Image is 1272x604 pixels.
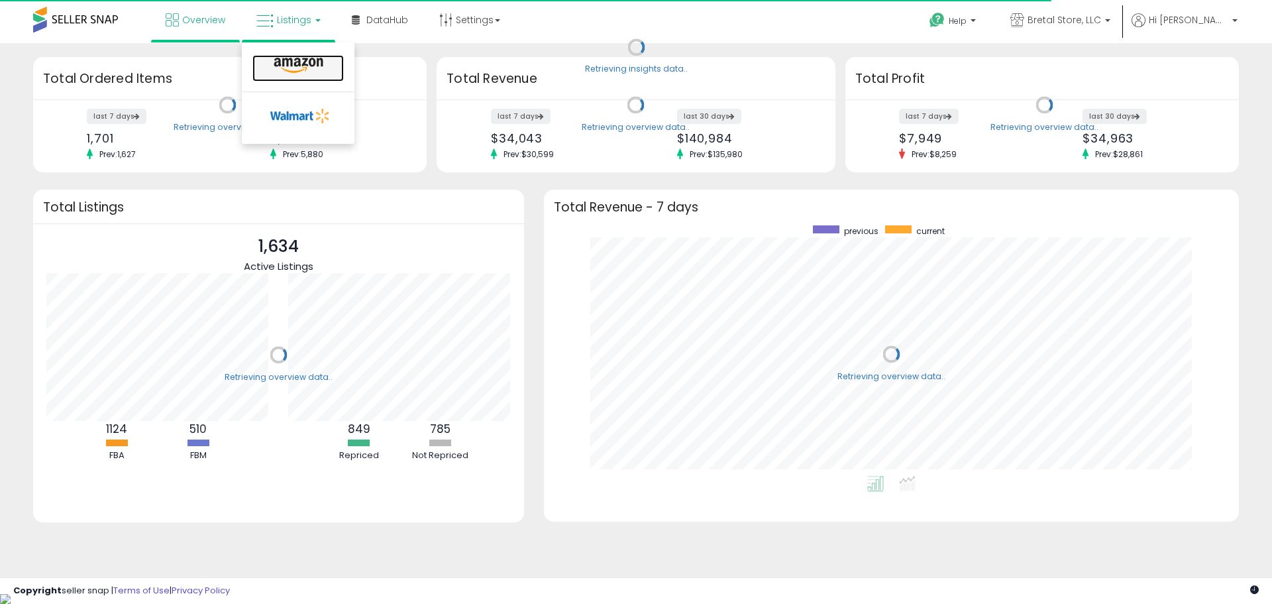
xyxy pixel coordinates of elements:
[366,13,408,27] span: DataHub
[919,2,989,43] a: Help
[929,12,945,29] i: Get Help
[277,13,311,27] span: Listings
[990,121,1098,133] div: Retrieving overview data..
[113,584,170,597] a: Terms of Use
[13,584,62,597] strong: Copyright
[182,13,225,27] span: Overview
[1149,13,1228,27] span: Hi [PERSON_NAME]
[949,15,967,27] span: Help
[225,371,333,383] div: Retrieving overview data..
[172,584,230,597] a: Privacy Policy
[837,371,945,383] div: Retrieving overview data..
[174,121,282,133] div: Retrieving overview data..
[1028,13,1101,27] span: Bretal Store, LLC
[582,121,690,133] div: Retrieving overview data..
[13,585,230,597] div: seller snap | |
[1132,13,1238,43] a: Hi [PERSON_NAME]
